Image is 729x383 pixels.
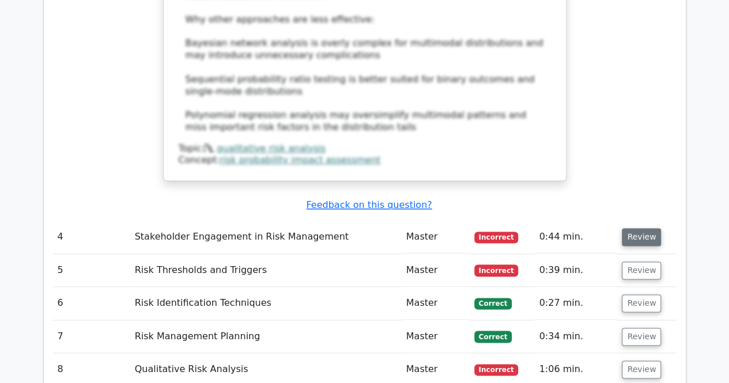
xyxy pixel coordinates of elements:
[622,294,661,312] button: Review
[53,287,130,320] td: 6
[53,254,130,287] td: 5
[402,320,470,353] td: Master
[306,199,432,210] a: Feedback on this question?
[622,261,661,279] button: Review
[217,143,326,154] a: qualitative risk analysis
[534,320,617,353] td: 0:34 min.
[534,254,617,287] td: 0:39 min.
[402,254,470,287] td: Master
[474,364,519,376] span: Incorrect
[474,298,512,309] span: Correct
[402,287,470,320] td: Master
[130,320,402,353] td: Risk Management Planning
[474,331,512,342] span: Correct
[622,228,661,246] button: Review
[53,320,130,353] td: 7
[179,154,551,166] div: Concept:
[402,221,470,253] td: Master
[53,221,130,253] td: 4
[130,254,402,287] td: Risk Thresholds and Triggers
[130,287,402,320] td: Risk Identification Techniques
[474,264,519,276] span: Incorrect
[220,154,380,165] a: risk probability impact assessment
[179,143,551,155] div: Topic:
[474,232,519,243] span: Incorrect
[534,287,617,320] td: 0:27 min.
[534,221,617,253] td: 0:44 min.
[622,361,661,378] button: Review
[622,328,661,346] button: Review
[130,221,402,253] td: Stakeholder Engagement in Risk Management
